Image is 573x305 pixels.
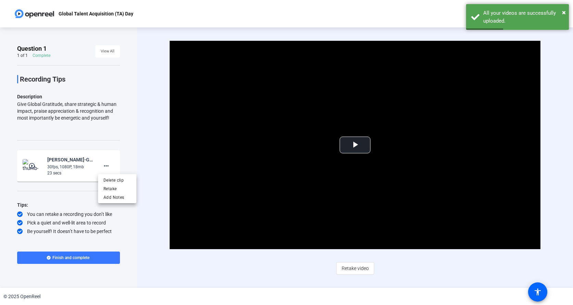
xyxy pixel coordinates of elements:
div: All your videos are successfully uploaded. [483,9,564,25]
span: Retake [103,184,131,193]
span: Add Notes [103,193,131,201]
span: × [562,8,566,16]
span: Delete clip [103,176,131,184]
button: Close [562,7,566,17]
